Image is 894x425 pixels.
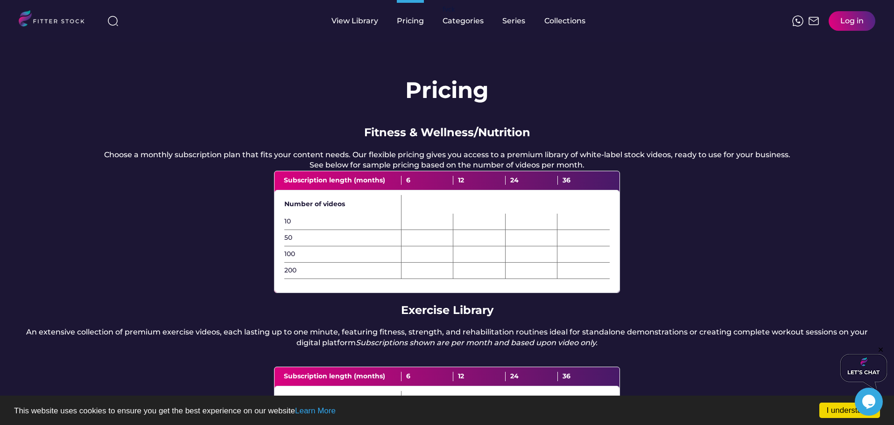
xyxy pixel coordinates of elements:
[19,327,875,348] div: An extensive collection of premium exercise videos, each lasting up to one minute, featuring fitn...
[558,176,610,185] div: 36
[104,150,790,171] div: Choose a monthly subscription plan that fits your content needs. Our flexible pricing gives you a...
[855,388,885,416] iframe: chat widget
[405,75,489,106] h1: Pricing
[840,346,887,389] iframe: chat widget
[331,16,378,26] div: View Library
[397,16,424,26] div: Pricing
[840,16,864,26] div: Log in
[284,217,401,226] div: 10
[401,372,454,381] div: 6
[453,372,506,381] div: 12
[808,15,819,27] img: Frame%2051.svg
[506,176,558,185] div: 24
[284,372,401,381] div: Subscription length (months)
[14,407,880,415] p: This website uses cookies to ensure you get the best experience on our website
[284,233,401,243] div: 50
[453,176,506,185] div: 12
[819,403,880,418] a: I understand!
[19,10,92,29] img: LOGO.svg
[295,406,336,415] a: Learn More
[401,176,454,185] div: 6
[356,338,598,347] em: Subscriptions shown are per month and based upon video only.
[364,125,530,140] div: Fitness & Wellness/Nutrition
[284,250,401,259] div: 100
[558,372,610,381] div: 36
[443,5,455,14] div: fvck
[284,176,401,185] div: Subscription length (months)
[544,16,585,26] div: Collections
[506,372,558,381] div: 24
[502,16,526,26] div: Series
[284,266,401,275] div: 200
[284,200,401,209] div: Number of videos
[792,15,803,27] img: meteor-icons_whatsapp%20%281%29.svg
[443,16,484,26] div: Categories
[401,302,493,318] div: Exercise Library
[107,15,119,27] img: search-normal%203.svg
